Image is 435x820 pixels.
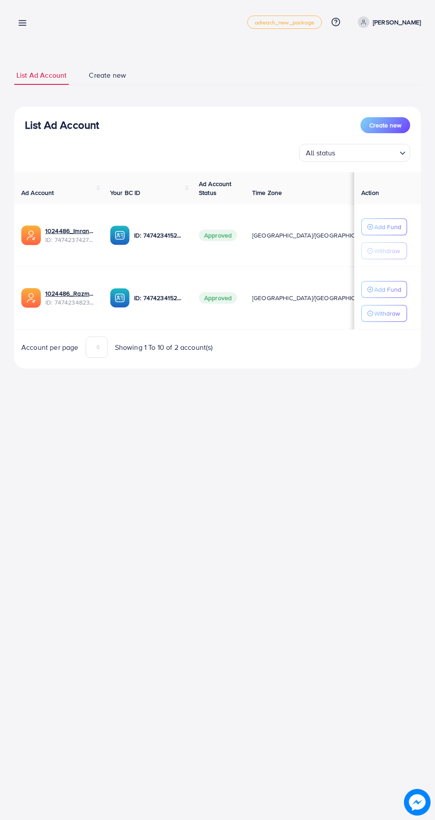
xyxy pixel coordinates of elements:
[374,308,400,319] p: Withdraw
[360,117,410,133] button: Create new
[21,188,54,197] span: Ad Account
[361,305,407,322] button: Withdraw
[361,188,379,197] span: Action
[45,226,96,245] div: <span class='underline'>1024486_Imran_1740231528988</span></br>7474237427478233089
[110,288,130,308] img: ic-ba-acc.ded83a64.svg
[134,230,185,241] p: ID: 7474234152863678481
[361,242,407,259] button: Withdraw
[25,119,99,131] h3: List Ad Account
[374,284,401,295] p: Add Fund
[21,288,41,308] img: ic-ads-acc.e4c84228.svg
[110,188,141,197] span: Your BC ID
[45,289,96,307] div: <span class='underline'>1024486_Razman_1740230915595</span></br>7474234823184416769
[21,342,79,353] span: Account per page
[361,281,407,298] button: Add Fund
[45,289,96,298] a: 1024486_Razman_1740230915595
[338,145,396,159] input: Search for option
[361,218,407,235] button: Add Fund
[199,292,237,304] span: Approved
[45,235,96,244] span: ID: 7474237427478233089
[252,293,376,302] span: [GEOGRAPHIC_DATA]/[GEOGRAPHIC_DATA]
[199,179,232,197] span: Ad Account Status
[374,246,400,256] p: Withdraw
[45,298,96,307] span: ID: 7474234823184416769
[247,16,322,29] a: adreach_new_package
[369,121,401,130] span: Create new
[404,789,431,816] img: image
[373,17,421,28] p: [PERSON_NAME]
[115,342,213,353] span: Showing 1 To 10 of 2 account(s)
[16,70,67,80] span: List Ad Account
[89,70,126,80] span: Create new
[134,293,185,303] p: ID: 7474234152863678481
[255,20,314,25] span: adreach_new_package
[354,16,421,28] a: [PERSON_NAME]
[45,226,96,235] a: 1024486_Imran_1740231528988
[21,226,41,245] img: ic-ads-acc.e4c84228.svg
[299,144,410,162] div: Search for option
[252,188,282,197] span: Time Zone
[252,231,376,240] span: [GEOGRAPHIC_DATA]/[GEOGRAPHIC_DATA]
[304,147,337,159] span: All status
[199,230,237,241] span: Approved
[374,222,401,232] p: Add Fund
[110,226,130,245] img: ic-ba-acc.ded83a64.svg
